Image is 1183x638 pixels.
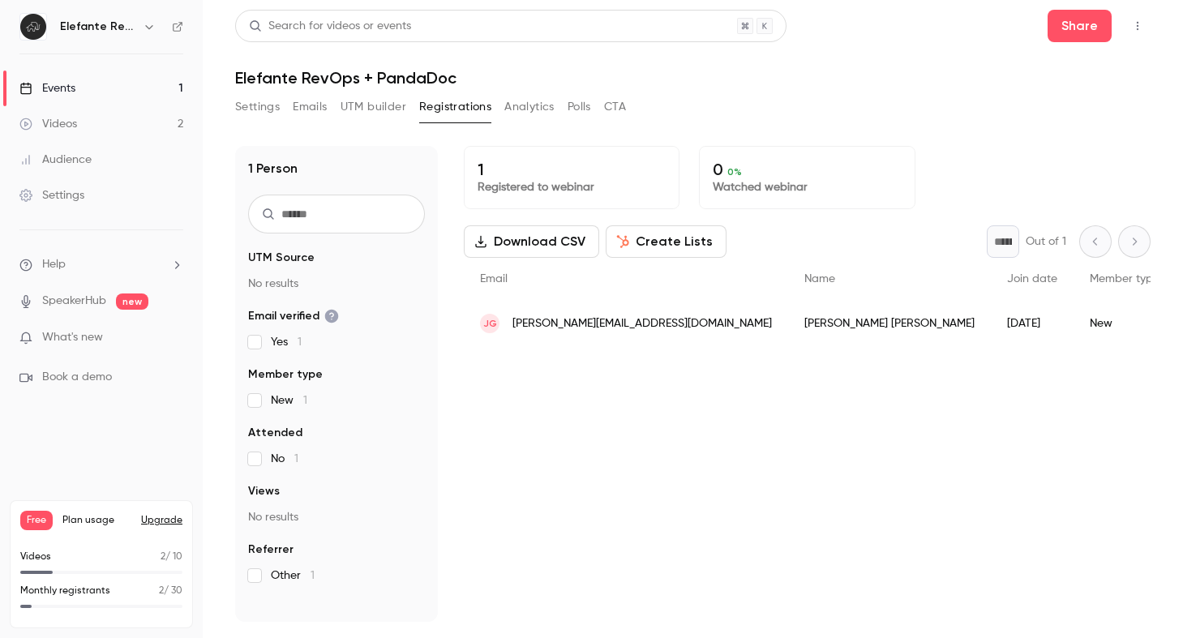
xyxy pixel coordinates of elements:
button: Download CSV [464,225,599,258]
div: [PERSON_NAME] [PERSON_NAME] [788,301,991,346]
button: Settings [235,94,280,120]
button: Upgrade [141,514,182,527]
span: 1 [311,570,315,581]
span: 2 [161,552,165,562]
h6: Elefante RevOps [60,19,136,35]
a: SpeakerHub [42,293,106,310]
span: Email verified [248,308,339,324]
span: Book a demo [42,369,112,386]
div: [DATE] [991,301,1074,346]
span: No [271,451,298,467]
button: Share [1048,10,1112,42]
span: 1 [298,336,302,348]
li: help-dropdown-opener [19,256,183,273]
button: Emails [293,94,327,120]
span: 1 [303,395,307,406]
p: Monthly registrants [20,584,110,598]
div: Videos [19,116,77,132]
span: Referrer [248,542,294,558]
div: Search for videos or events [249,18,411,35]
span: 1 [294,453,298,465]
span: Plan usage [62,514,131,527]
button: CTA [604,94,626,120]
button: Analytics [504,94,555,120]
span: Views [248,483,280,499]
p: 0 [713,160,901,179]
button: UTM builder [341,94,406,120]
p: No results [248,276,425,292]
span: UTM Source [248,250,315,266]
span: Other [271,567,315,584]
span: What's new [42,329,103,346]
p: Videos [20,550,51,564]
h1: 1 Person [248,159,298,178]
span: Attended [248,425,302,441]
div: Events [19,80,75,96]
p: Watched webinar [713,179,901,195]
span: New [271,392,307,409]
span: Yes [271,334,302,350]
span: Member type [1090,273,1159,285]
iframe: Noticeable Trigger [164,331,183,345]
span: JG [483,316,497,331]
div: Settings [19,187,84,203]
img: Elefante RevOps [20,14,46,40]
div: Audience [19,152,92,168]
p: No results [248,509,425,525]
span: Help [42,256,66,273]
span: 2 [159,586,164,596]
p: Out of 1 [1026,233,1066,250]
span: new [116,293,148,310]
section: facet-groups [248,250,425,584]
span: Member type [248,366,323,383]
span: 0 % [727,166,742,178]
div: New [1074,301,1176,346]
p: / 10 [161,550,182,564]
span: Free [20,511,53,530]
span: Join date [1007,273,1057,285]
button: Create Lists [606,225,727,258]
button: Polls [568,94,591,120]
p: 1 [478,160,666,179]
h1: Elefante RevOps + PandaDoc [235,68,1151,88]
span: [PERSON_NAME][EMAIL_ADDRESS][DOMAIN_NAME] [512,315,772,332]
span: Email [480,273,508,285]
p: / 30 [159,584,182,598]
button: Registrations [419,94,491,120]
span: Name [804,273,835,285]
p: Registered to webinar [478,179,666,195]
